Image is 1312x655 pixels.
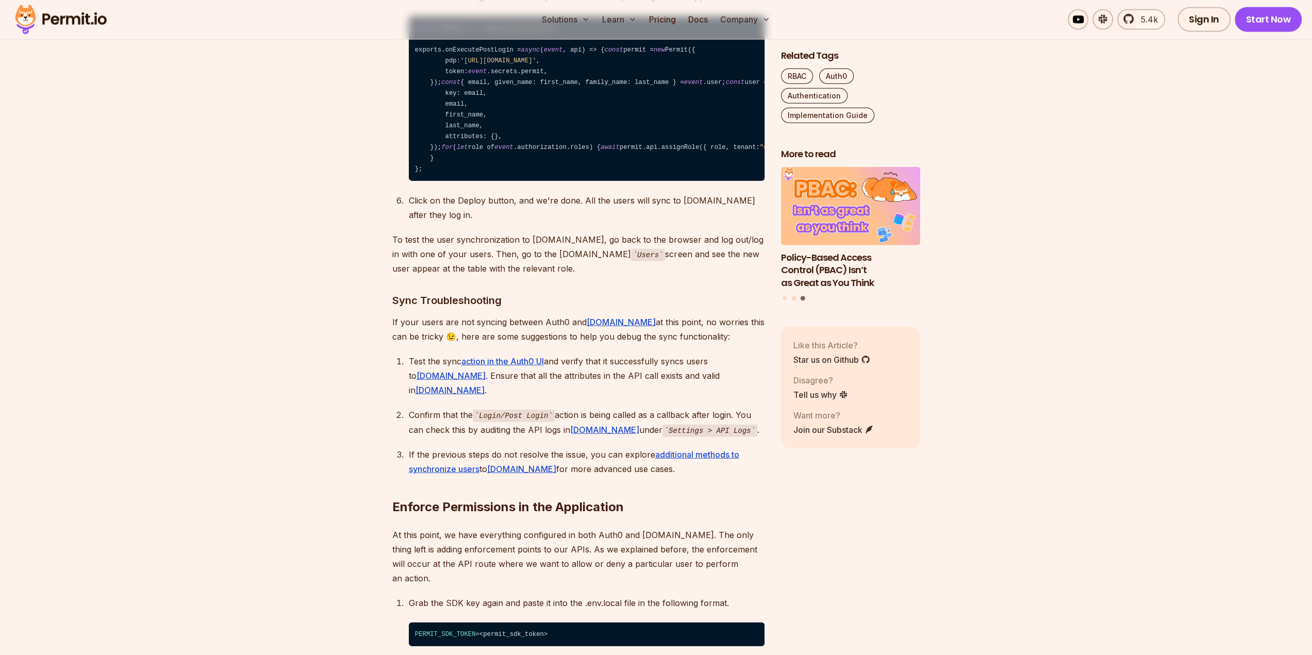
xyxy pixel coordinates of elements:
[793,374,848,386] p: Disagree?
[473,410,555,422] code: Login/Post Login
[468,68,487,75] span: event
[819,69,854,84] a: Auth0
[409,596,765,610] p: Grab the SDK key again and paste it into the .env.local file in the following format.
[601,144,620,151] span: await
[587,317,656,327] a: [DOMAIN_NAME]
[793,388,848,400] a: Tell us why
[781,251,920,289] h3: Policy-Based Access Control (PBAC) Isn’t as Great as You Think
[792,296,796,300] button: Go to slide 2
[461,356,544,366] a: action in the Auth0 UI
[781,69,813,84] a: RBAC
[441,144,453,151] span: for
[654,46,665,54] span: new
[538,9,594,30] button: Solutions
[460,57,536,64] span: '[URL][DOMAIN_NAME]'
[1177,7,1231,32] a: Sign In
[726,79,745,86] span: const
[793,339,870,351] p: Like this Article?
[457,144,468,151] span: let
[409,354,765,397] div: Test the sync and verify that it successfully syncs users to . Ensure that all the attributes in ...
[1135,13,1158,26] span: 5.4k
[441,79,460,86] span: const
[409,193,765,222] p: Click on the Deploy button, and we're done. All the users will sync to [DOMAIN_NAME] after they l...
[793,423,874,435] a: Join our Substack
[392,528,765,585] p: At this point, we have everything configured in both Auth0 and [DOMAIN_NAME]. The only thing left...
[781,167,920,290] a: Policy-Based Access Control (PBAC) Isn’t as Great as You ThinkPolicy-Based Access Control (PBAC) ...
[417,371,486,381] a: [DOMAIN_NAME]
[684,79,703,86] span: event
[1235,7,1302,32] a: Start Now
[521,46,540,54] span: async
[392,292,765,309] h3: Sync Troubleshooting
[416,385,485,395] a: [DOMAIN_NAME]
[760,144,794,151] span: "default"
[415,631,476,638] span: PERMIT_SDK_TOKEN
[662,425,757,437] code: Settings > API Logs
[409,447,765,476] div: If the previous steps do not resolve the issue, you can explore to for more advanced use cases.
[494,144,513,151] span: event
[781,108,874,123] a: Implementation Guide
[781,88,848,104] a: Authentication
[604,46,623,54] span: const
[684,9,712,30] a: Docs
[781,49,920,62] h2: Related Tags
[409,16,765,181] code: { Permit } = require( ); exports.onExecutePostLogin = ( , api) => { permit = Permit({ pdp: , toke...
[1117,9,1165,30] a: 5.4k
[598,9,641,30] button: Learn
[392,458,765,515] h2: Enforce Permissions in the Application
[409,623,765,646] code: =<permit_sdk_token>
[783,296,787,300] button: Go to slide 1
[392,232,765,276] p: To test the user synchronization to [DOMAIN_NAME], go back to the browser and log out/log in with...
[801,296,805,300] button: Go to slide 3
[793,409,874,421] p: Want more?
[645,9,680,30] a: Pricing
[392,315,765,344] p: If your users are not syncing between Auth0 and at this point, no worries this can be tricky 😉, h...
[793,353,870,365] a: Star us on Github
[781,167,920,302] div: Posts
[781,167,920,290] li: 3 of 3
[781,167,920,245] img: Policy-Based Access Control (PBAC) Isn’t as Great as You Think
[570,425,639,435] a: [DOMAIN_NAME]
[409,408,765,437] div: Confirm that the action is being called as a callback after login. You can check this by auditing...
[631,249,666,261] code: Users
[487,464,556,474] a: [DOMAIN_NAME]
[781,148,920,161] h2: More to read
[544,46,563,54] span: event
[716,9,774,30] button: Company
[10,2,111,37] img: Permit logo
